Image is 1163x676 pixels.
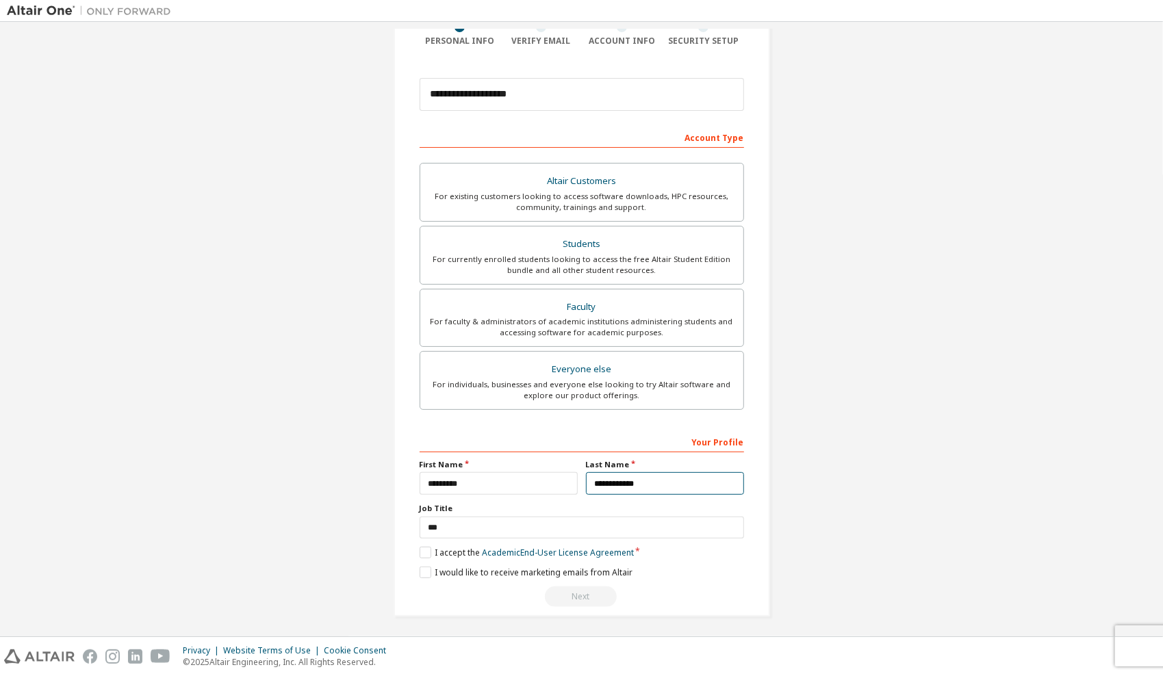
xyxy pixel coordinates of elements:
label: I accept the [420,547,634,558]
div: Privacy [183,645,223,656]
img: Altair One [7,4,178,18]
p: © 2025 Altair Engineering, Inc. All Rights Reserved. [183,656,394,668]
div: Faculty [429,298,735,317]
label: Last Name [586,459,744,470]
label: I would like to receive marketing emails from Altair [420,567,632,578]
div: Personal Info [420,36,501,47]
img: instagram.svg [105,649,120,664]
img: linkedin.svg [128,649,142,664]
div: For faculty & administrators of academic institutions administering students and accessing softwa... [429,316,735,338]
div: Altair Customers [429,172,735,191]
div: For existing customers looking to access software downloads, HPC resources, community, trainings ... [429,191,735,213]
div: Your Profile [420,430,744,452]
div: Everyone else [429,360,735,379]
label: First Name [420,459,578,470]
a: Academic End-User License Agreement [482,547,634,558]
div: For currently enrolled students looking to access the free Altair Student Edition bundle and all ... [429,254,735,276]
div: Account Info [582,36,663,47]
img: facebook.svg [83,649,97,664]
div: Read and acccept EULA to continue [420,586,744,607]
div: Verify Email [500,36,582,47]
div: Website Terms of Use [223,645,324,656]
img: youtube.svg [151,649,170,664]
label: Job Title [420,503,744,514]
div: For individuals, businesses and everyone else looking to try Altair software and explore our prod... [429,379,735,401]
img: altair_logo.svg [4,649,75,664]
div: Security Setup [663,36,744,47]
div: Account Type [420,126,744,148]
div: Cookie Consent [324,645,394,656]
div: Students [429,235,735,254]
